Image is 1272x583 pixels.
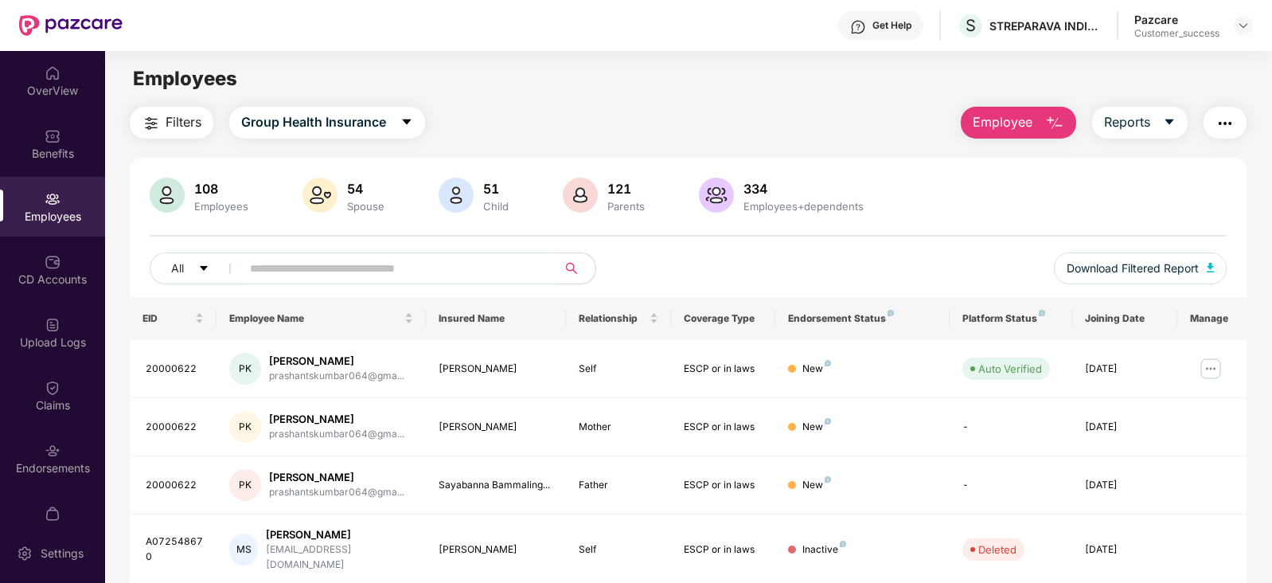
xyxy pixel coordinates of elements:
span: Filters [166,112,201,132]
div: Spouse [344,200,388,213]
div: [EMAIL_ADDRESS][DOMAIN_NAME] [266,542,413,573]
div: [DATE] [1085,478,1165,493]
span: Employee Name [229,312,401,325]
span: search [556,262,587,275]
img: svg+xml;base64,PHN2ZyBpZD0iVXBsb2FkX0xvZ3MiIGRhdGEtbmFtZT0iVXBsb2FkIExvZ3MiIHhtbG5zPSJodHRwOi8vd3... [45,317,60,333]
div: [PERSON_NAME] [439,420,552,435]
span: Employee [973,112,1032,132]
img: New Pazcare Logo [19,15,123,36]
button: Employee [961,107,1076,139]
th: Manage [1177,297,1247,340]
span: S [966,16,976,35]
div: Parents [604,200,648,213]
img: svg+xml;base64,PHN2ZyB4bWxucz0iaHR0cDovL3d3dy53My5vcmcvMjAwMC9zdmciIHdpZHRoPSI4IiBoZWlnaHQ9IjgiIH... [825,360,831,366]
img: svg+xml;base64,PHN2ZyB4bWxucz0iaHR0cDovL3d3dy53My5vcmcvMjAwMC9zdmciIHhtbG5zOnhsaW5rPSJodHRwOi8vd3... [302,178,338,213]
th: Insured Name [426,297,565,340]
div: [PERSON_NAME] [439,542,552,558]
span: caret-down [1163,115,1176,130]
img: svg+xml;base64,PHN2ZyBpZD0iRW5kb3JzZW1lbnRzIiB4bWxucz0iaHR0cDovL3d3dy53My5vcmcvMjAwMC9zdmciIHdpZH... [45,443,60,459]
div: 20000622 [146,478,205,493]
th: Employee Name [217,297,426,340]
img: svg+xml;base64,PHN2ZyB4bWxucz0iaHR0cDovL3d3dy53My5vcmcvMjAwMC9zdmciIHdpZHRoPSI4IiBoZWlnaHQ9IjgiIH... [825,418,831,425]
th: Coverage Type [671,297,776,340]
div: Self [579,542,658,558]
img: svg+xml;base64,PHN2ZyB4bWxucz0iaHR0cDovL3d3dy53My5vcmcvMjAwMC9zdmciIHhtbG5zOnhsaW5rPSJodHRwOi8vd3... [439,178,474,213]
div: Child [480,200,512,213]
div: Deleted [978,542,1016,558]
div: Customer_success [1134,27,1219,40]
div: PK [229,353,261,385]
div: Auto Verified [978,361,1042,377]
span: Employees [133,67,237,90]
div: prashantskumbar064@gma... [269,369,404,384]
div: New [802,478,831,493]
div: STREPARAVA INDIA PRIVATE LIMITED [989,18,1101,33]
button: search [556,252,596,284]
div: A072548670 [146,534,205,565]
div: MS [229,534,258,565]
img: svg+xml;base64,PHN2ZyB4bWxucz0iaHR0cDovL3d3dy53My5vcmcvMjAwMC9zdmciIHhtbG5zOnhsaW5rPSJodHRwOi8vd3... [699,178,734,213]
img: svg+xml;base64,PHN2ZyB4bWxucz0iaHR0cDovL3d3dy53My5vcmcvMjAwMC9zdmciIHhtbG5zOnhsaW5rPSJodHRwOi8vd3... [1207,263,1215,272]
span: Download Filtered Report [1067,260,1199,277]
div: Endorsement Status [788,312,937,325]
div: ESCP or in laws [684,362,763,377]
div: [PERSON_NAME] [269,470,404,485]
div: 108 [191,181,252,197]
button: Allcaret-down [150,252,247,284]
div: Employees+dependents [740,200,867,213]
img: svg+xml;base64,PHN2ZyBpZD0iRW1wbG95ZWVzIiB4bWxucz0iaHR0cDovL3d3dy53My5vcmcvMjAwMC9zdmciIHdpZHRoPS... [45,191,60,207]
img: svg+xml;base64,PHN2ZyB4bWxucz0iaHR0cDovL3d3dy53My5vcmcvMjAwMC9zdmciIHdpZHRoPSI4IiBoZWlnaHQ9IjgiIH... [840,541,846,547]
div: Settings [36,546,88,561]
div: Sayabanna Bammaling... [439,478,552,493]
div: [PERSON_NAME] [439,362,552,377]
img: manageButton [1198,356,1223,381]
div: prashantskumbar064@gma... [269,485,404,500]
div: Get Help [872,19,911,32]
img: svg+xml;base64,PHN2ZyBpZD0iQ2xhaW0iIHhtbG5zPSJodHRwOi8vd3d3LnczLm9yZy8yMDAwL3N2ZyIgd2lkdGg9IjIwIi... [45,380,60,396]
img: svg+xml;base64,PHN2ZyBpZD0iRHJvcGRvd24tMzJ4MzIiIHhtbG5zPSJodHRwOi8vd3d3LnczLm9yZy8yMDAwL3N2ZyIgd2... [1237,19,1250,32]
div: New [802,362,831,377]
img: svg+xml;base64,PHN2ZyB4bWxucz0iaHR0cDovL3d3dy53My5vcmcvMjAwMC9zdmciIHdpZHRoPSI4IiBoZWlnaHQ9IjgiIH... [1039,310,1045,316]
div: 334 [740,181,867,197]
div: [DATE] [1085,420,1165,435]
button: Group Health Insurancecaret-down [229,107,425,139]
button: Download Filtered Report [1054,252,1227,284]
img: svg+xml;base64,PHN2ZyB4bWxucz0iaHR0cDovL3d3dy53My5vcmcvMjAwMC9zdmciIHdpZHRoPSIyNCIgaGVpZ2h0PSIyNC... [1215,114,1235,133]
img: svg+xml;base64,PHN2ZyBpZD0iU2V0dGluZy0yMHgyMCIgeG1sbnM9Imh0dHA6Ly93d3cudzMub3JnLzIwMDAvc3ZnIiB3aW... [17,546,33,561]
div: [DATE] [1085,362,1165,377]
div: Father [579,478,658,493]
div: PK [229,411,261,443]
td: - [950,456,1072,515]
div: Mother [579,420,658,435]
img: svg+xml;base64,PHN2ZyBpZD0iQmVuZWZpdHMiIHhtbG5zPSJodHRwOi8vd3d3LnczLm9yZy8yMDAwL3N2ZyIgd2lkdGg9Ij... [45,128,60,144]
th: Joining Date [1072,297,1177,340]
img: svg+xml;base64,PHN2ZyB4bWxucz0iaHR0cDovL3d3dy53My5vcmcvMjAwMC9zdmciIHdpZHRoPSI4IiBoZWlnaHQ9IjgiIH... [888,310,894,316]
div: prashantskumbar064@gma... [269,427,404,442]
td: - [950,398,1072,456]
img: svg+xml;base64,PHN2ZyB4bWxucz0iaHR0cDovL3d3dy53My5vcmcvMjAwMC9zdmciIHhtbG5zOnhsaW5rPSJodHRwOi8vd3... [563,178,598,213]
img: svg+xml;base64,PHN2ZyB4bWxucz0iaHR0cDovL3d3dy53My5vcmcvMjAwMC9zdmciIHdpZHRoPSIyNCIgaGVpZ2h0PSIyNC... [142,114,161,133]
div: Self [579,362,658,377]
button: Filters [130,107,213,139]
div: [DATE] [1085,542,1165,558]
div: 54 [344,181,388,197]
button: Reportscaret-down [1092,107,1188,139]
div: Pazcare [1134,12,1219,27]
div: 51 [480,181,512,197]
span: EID [142,312,193,325]
img: svg+xml;base64,PHN2ZyB4bWxucz0iaHR0cDovL3d3dy53My5vcmcvMjAwMC9zdmciIHhtbG5zOnhsaW5rPSJodHRwOi8vd3... [150,178,185,213]
span: Relationship [579,312,646,325]
div: 20000622 [146,362,205,377]
div: [PERSON_NAME] [266,527,413,542]
span: caret-down [400,115,413,130]
div: New [802,420,831,435]
img: svg+xml;base64,PHN2ZyB4bWxucz0iaHR0cDovL3d3dy53My5vcmcvMjAwMC9zdmciIHdpZHRoPSI4IiBoZWlnaHQ9IjgiIH... [825,476,831,483]
div: 121 [604,181,648,197]
span: Group Health Insurance [241,112,386,132]
span: caret-down [198,263,209,276]
div: Platform Status [962,312,1059,325]
th: EID [130,297,217,340]
div: PK [229,469,261,501]
th: Relationship [566,297,671,340]
span: Reports [1104,112,1150,132]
